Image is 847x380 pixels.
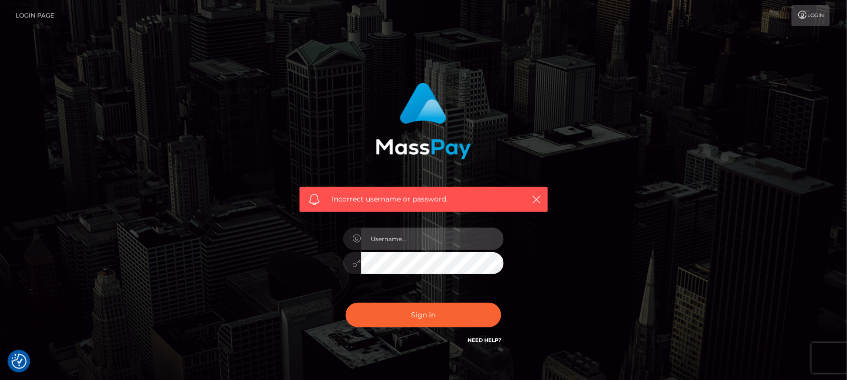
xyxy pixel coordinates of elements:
span: Incorrect username or password. [332,194,515,205]
button: Consent Preferences [12,354,27,369]
button: Sign in [346,303,501,327]
input: Username... [361,228,504,250]
a: Need Help? [468,337,501,343]
img: MassPay Login [376,83,471,159]
a: Login Page [16,5,54,26]
img: Revisit consent button [12,354,27,369]
a: Login [792,5,830,26]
